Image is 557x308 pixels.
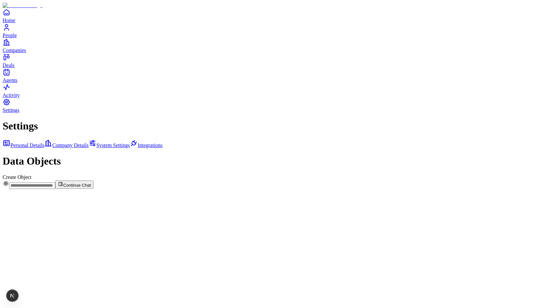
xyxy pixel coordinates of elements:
[44,142,89,148] a: Company Details
[3,120,554,132] h1: Settings
[3,98,554,113] a: Settings
[3,33,17,38] span: People
[3,174,554,180] div: Create Object
[3,53,554,68] a: Deals
[3,107,20,113] span: Settings
[55,181,93,189] button: Continue Chat
[3,180,554,189] div: Continue Chat
[96,142,130,148] span: System Settings
[130,142,163,148] a: Integrations
[3,68,554,83] a: Agents
[3,142,44,148] a: Personal Details
[3,47,26,53] span: Companies
[3,3,43,8] img: Item Brain Logo
[3,92,20,98] span: Activity
[10,142,44,148] span: Personal Details
[3,77,17,83] span: Agents
[3,8,554,23] a: Home
[3,155,554,167] h1: Data Objects
[52,142,89,148] span: Company Details
[3,18,15,23] span: Home
[3,23,554,38] a: People
[3,62,14,68] span: Deals
[3,38,554,53] a: Companies
[138,142,163,148] span: Integrations
[3,83,554,98] a: Activity
[89,142,130,148] a: System Settings
[63,183,91,188] span: Continue Chat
